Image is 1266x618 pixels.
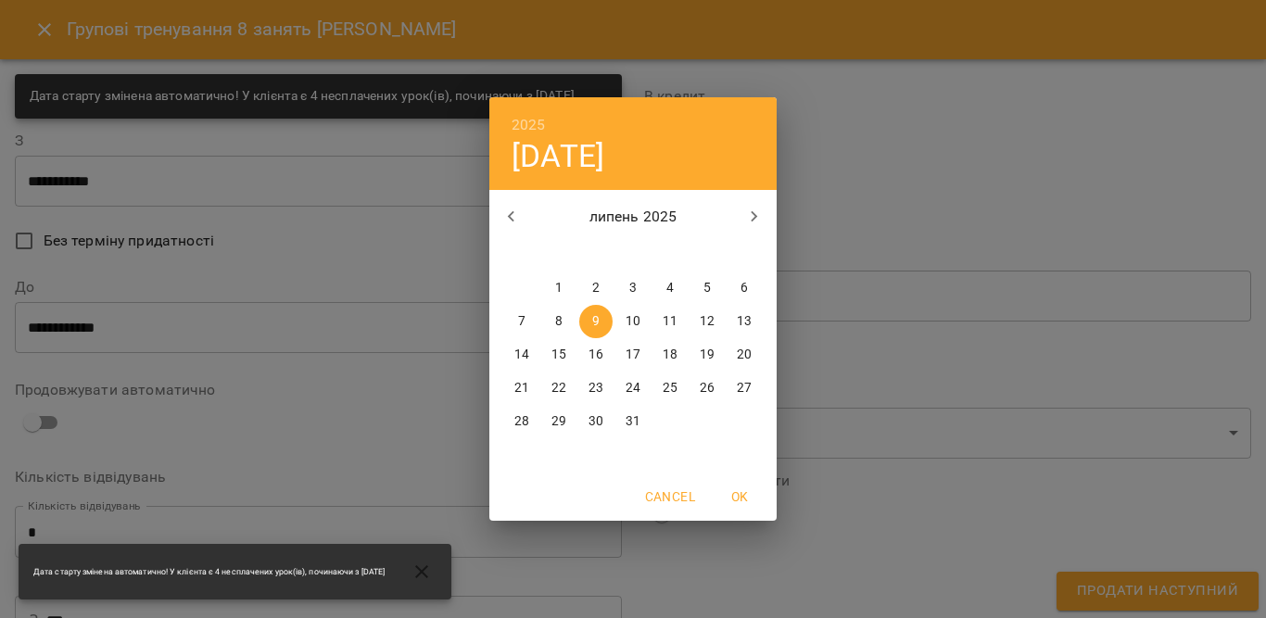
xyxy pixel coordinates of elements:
button: 3 [616,271,650,305]
button: 31 [616,405,650,438]
p: 15 [551,346,566,364]
button: 10 [616,305,650,338]
button: 2025 [512,112,546,138]
button: 21 [505,372,538,405]
button: 13 [728,305,761,338]
button: 11 [653,305,687,338]
p: 16 [589,346,603,364]
button: 14 [505,338,538,372]
p: 30 [589,412,603,431]
span: пн [505,244,538,262]
p: 8 [555,312,563,331]
span: сб [690,244,724,262]
button: [DATE] [512,137,604,175]
span: нд [728,244,761,262]
span: пт [653,244,687,262]
button: 1 [542,271,576,305]
p: 29 [551,412,566,431]
button: OK [710,480,769,513]
button: 6 [728,271,761,305]
button: 23 [579,372,613,405]
p: 25 [663,379,677,397]
span: чт [616,244,650,262]
button: 15 [542,338,576,372]
button: 7 [505,305,538,338]
p: 24 [626,379,640,397]
button: 19 [690,338,724,372]
p: 10 [626,312,640,331]
p: 5 [703,279,711,297]
p: 11 [663,312,677,331]
p: 1 [555,279,563,297]
button: 2 [579,271,613,305]
p: 7 [518,312,525,331]
p: 26 [700,379,715,397]
p: 31 [626,412,640,431]
p: 14 [514,346,529,364]
button: 26 [690,372,724,405]
button: 25 [653,372,687,405]
p: 18 [663,346,677,364]
p: 19 [700,346,715,364]
p: 2 [592,279,600,297]
p: 4 [666,279,674,297]
button: 24 [616,372,650,405]
span: Дата старту змінена автоматично! У клієнта є 4 несплачених урок(ів), починаючи з [DATE] [33,566,385,578]
button: 12 [690,305,724,338]
p: 12 [700,312,715,331]
button: 8 [542,305,576,338]
button: 28 [505,405,538,438]
button: 29 [542,405,576,438]
p: 9 [592,312,600,331]
button: 22 [542,372,576,405]
button: 4 [653,271,687,305]
p: 28 [514,412,529,431]
p: 27 [737,379,752,397]
button: 20 [728,338,761,372]
p: 23 [589,379,603,397]
p: 3 [629,279,637,297]
p: 22 [551,379,566,397]
p: липень 2025 [534,206,733,228]
p: 20 [737,346,752,364]
button: 5 [690,271,724,305]
button: 30 [579,405,613,438]
p: 6 [741,279,748,297]
span: OK [717,486,762,508]
span: Cancel [645,486,695,508]
p: 21 [514,379,529,397]
button: 9 [579,305,613,338]
button: 18 [653,338,687,372]
p: 13 [737,312,752,331]
span: вт [542,244,576,262]
span: ср [579,244,613,262]
button: 16 [579,338,613,372]
button: 17 [616,338,650,372]
button: 27 [728,372,761,405]
p: 17 [626,346,640,364]
button: Cancel [638,480,703,513]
